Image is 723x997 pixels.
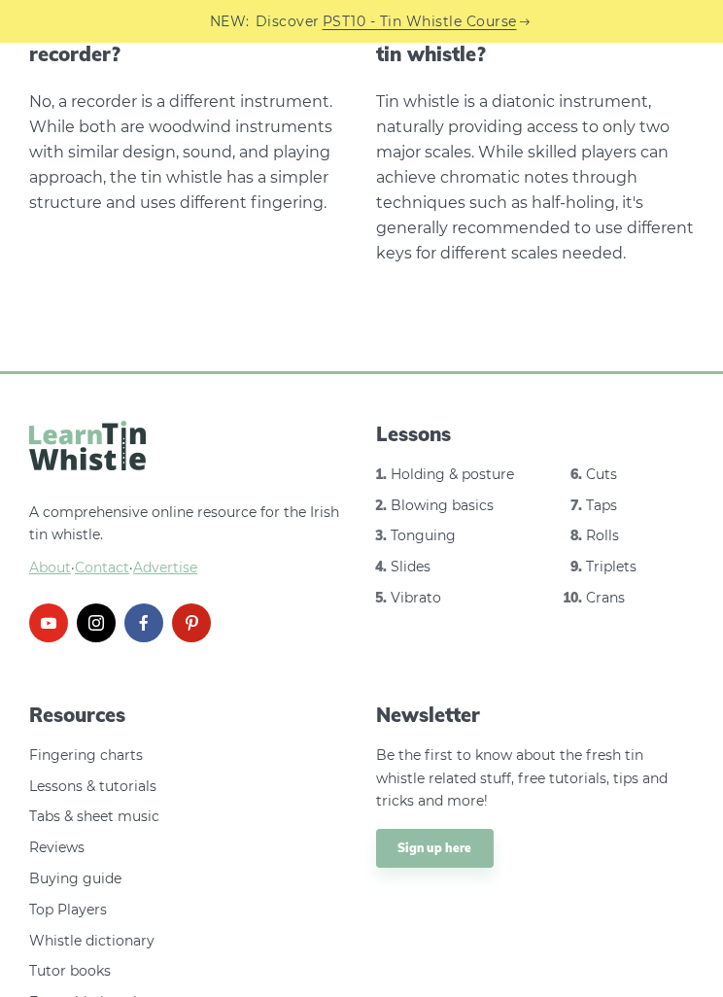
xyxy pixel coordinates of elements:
a: Cuts [586,465,617,483]
a: youtube [29,603,68,642]
a: Contact·Advertise [75,559,197,576]
span: NEW: [210,11,250,33]
a: Tabs & sheet music [29,808,159,825]
a: Sign up here [376,829,494,868]
a: Whistle dictionary [29,932,155,949]
span: Lessons [376,421,694,448]
img: LearnTinWhistle.com [29,421,146,470]
p: A comprehensive online resource for the Irish tin whistle. [29,501,347,580]
a: Triplets [586,558,637,575]
div: Tin whistle is a diatonic instrument, naturally providing access to only two major scales. While ... [376,89,694,266]
span: Advertise [133,559,197,576]
span: Discover [256,11,320,33]
span: Newsletter [376,702,694,729]
a: PST10 - Tin Whistle Course [323,11,517,33]
a: facebook [124,603,163,642]
div: No, a recorder is a different instrument. While both are woodwind instruments with similar design... [29,89,347,216]
a: Blowing basics [391,497,494,514]
span: Resources [29,702,347,729]
a: Slides [391,558,430,575]
a: instagram [77,603,116,642]
a: About [29,559,71,576]
a: Buying guide [29,870,121,887]
a: Fingering charts [29,746,143,764]
a: Rolls [586,527,619,544]
a: pinterest [172,603,211,642]
p: Be the first to know about the fresh tin whistle related stuff, free tutorials, tips and tricks a... [376,744,694,813]
a: Lessons & tutorials [29,777,156,795]
a: Reviews [29,839,85,856]
span: Contact [75,559,129,576]
a: Taps [586,497,617,514]
a: Holding & posture [391,465,514,483]
a: Crans [586,589,625,606]
a: Vibrato [391,589,441,606]
a: Top Players [29,901,107,918]
a: Tutor books [29,962,111,980]
span: · [29,557,347,580]
a: Tonguing [391,527,456,544]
